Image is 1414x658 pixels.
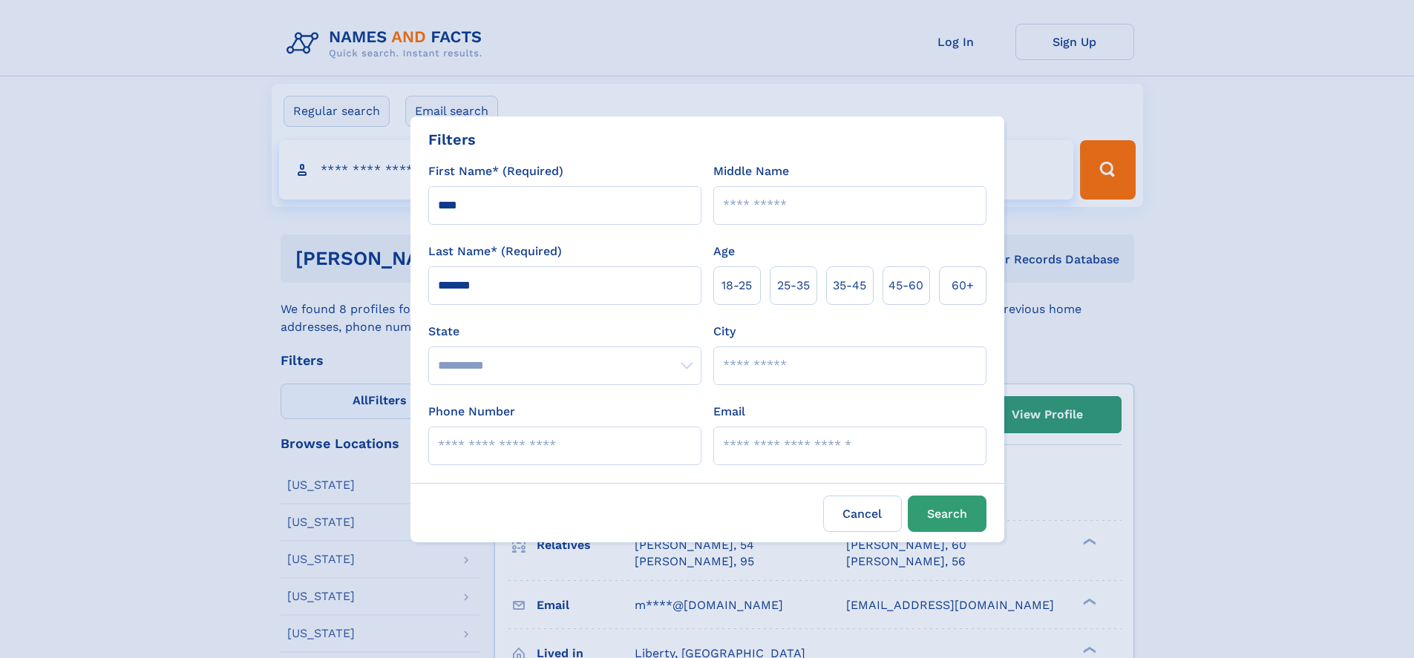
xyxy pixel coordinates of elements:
label: Phone Number [428,403,515,421]
label: Last Name* (Required) [428,243,562,260]
label: First Name* (Required) [428,162,563,180]
label: Email [713,403,745,421]
label: Middle Name [713,162,789,180]
label: Age [713,243,735,260]
span: 60+ [952,277,974,295]
button: Search [908,496,986,532]
span: 18‑25 [721,277,752,295]
span: 35‑45 [833,277,866,295]
label: City [713,323,736,340]
span: 25‑35 [777,277,810,295]
div: Filters [428,128,476,151]
label: Cancel [823,496,902,532]
label: State [428,323,701,340]
span: 45‑60 [888,277,923,295]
